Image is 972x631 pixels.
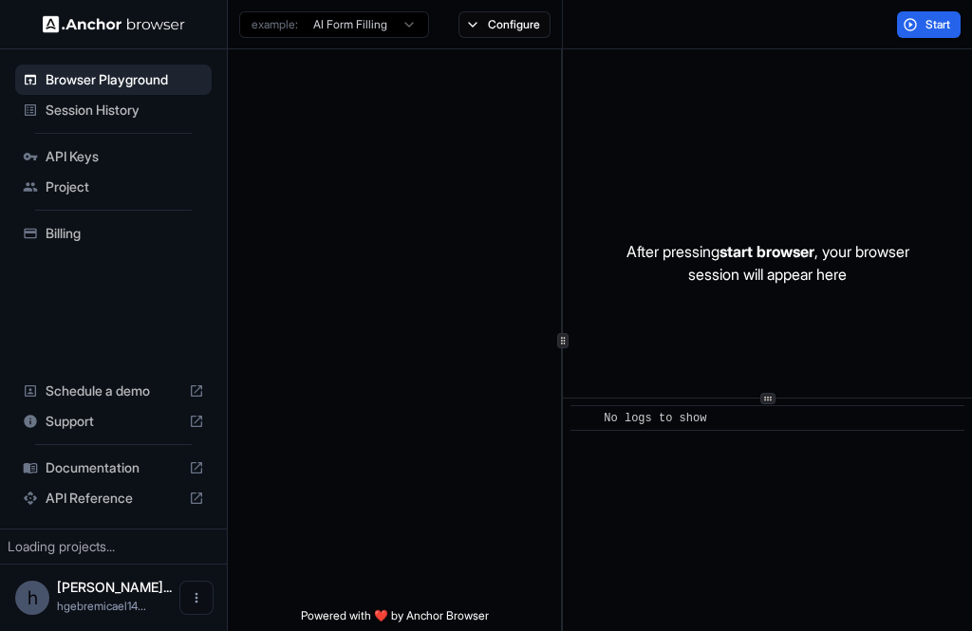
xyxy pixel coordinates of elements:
p: After pressing , your browser session will appear here [626,240,909,286]
div: Support [15,406,212,436]
span: Start [925,17,952,32]
button: Configure [458,11,551,38]
span: API Keys [46,147,204,166]
span: Project [46,177,204,196]
span: Documentation [46,458,181,477]
div: h [15,581,49,615]
div: Project [15,172,212,202]
span: Billing [46,224,204,243]
span: Browser Playground [46,70,204,89]
span: API Reference [46,489,181,508]
button: Start [897,11,961,38]
span: helen Gebremicael [57,579,172,595]
div: Loading projects... [8,537,219,556]
span: ​ [580,409,589,428]
button: Open menu [179,581,214,615]
span: No logs to show [604,412,706,425]
span: hgebremicael14@gmail.com [57,599,146,613]
div: API Reference [15,483,212,513]
div: Documentation [15,453,212,483]
span: Powered with ❤️ by Anchor Browser [301,608,489,631]
div: Schedule a demo [15,376,212,406]
span: Support [46,412,181,431]
img: Anchor Logo [43,15,185,33]
span: Session History [46,101,204,120]
span: start browser [720,242,814,261]
span: example: [252,17,298,32]
div: Session History [15,95,212,125]
div: Browser Playground [15,65,212,95]
div: Billing [15,218,212,249]
div: API Keys [15,141,212,172]
span: Schedule a demo [46,381,181,400]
